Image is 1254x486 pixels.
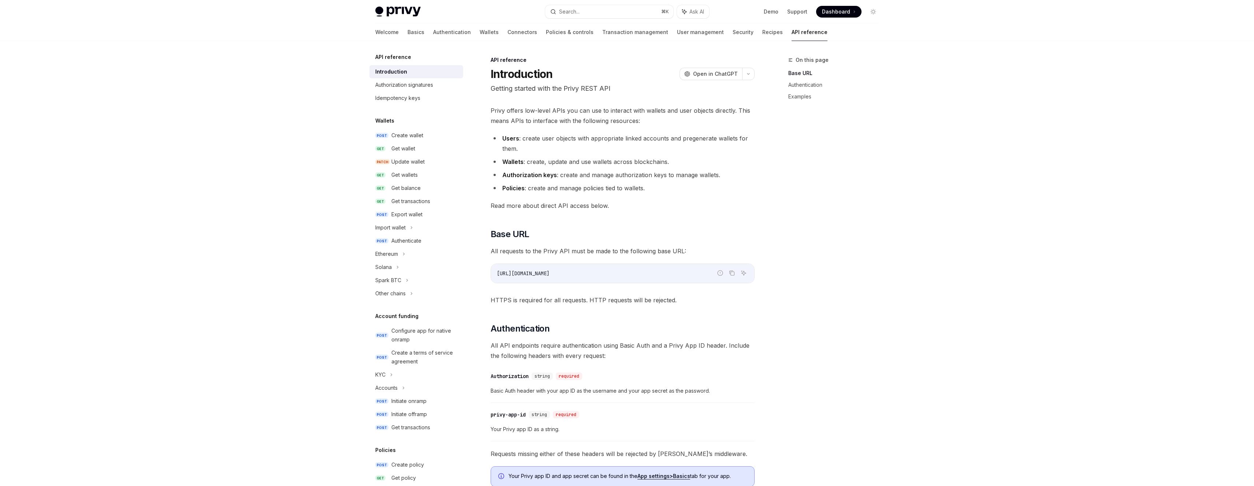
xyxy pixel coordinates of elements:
[689,8,704,15] span: Ask AI
[375,94,420,102] div: Idempotency keys
[375,276,401,285] div: Spark BTC
[391,423,430,432] div: Get transactions
[369,234,463,247] a: POSTAuthenticate
[535,373,550,379] span: string
[375,7,421,17] img: light logo
[375,116,394,125] h5: Wallets
[369,195,463,208] a: GETGet transactions
[375,475,386,481] span: GET
[491,133,755,154] li: : create user objects with appropriate linked accounts and pregenerate wallets for them.
[375,159,390,165] span: PATCH
[491,411,526,418] div: privy-app-id
[491,67,553,81] h1: Introduction
[369,142,463,155] a: GETGet wallet
[369,182,463,195] a: GETGet balance
[788,67,885,79] a: Base URL
[369,78,463,91] a: Authorization signatures
[788,79,885,91] a: Authentication
[502,135,519,142] strong: Users
[375,289,406,298] div: Other chains
[375,425,388,430] span: POST
[673,473,690,479] strong: Basics
[556,373,582,380] div: required
[369,208,463,221] a: POSTExport wallet
[816,6,862,18] a: Dashboard
[375,238,388,244] span: POST
[491,56,755,64] div: API reference
[739,268,748,278] button: Ask AI
[369,91,463,105] a: Idempotency keys
[497,270,550,277] span: [URL][DOMAIN_NAME]
[369,129,463,142] a: POSTCreate wallet
[792,23,827,41] a: API reference
[375,399,388,404] span: POST
[693,70,738,78] span: Open in ChatGPT
[491,295,755,305] span: HTTPS is required for all requests. HTTP requests will be rejected.
[491,183,755,193] li: : create and manage policies tied to wallets.
[375,199,386,204] span: GET
[391,197,430,206] div: Get transactions
[491,170,755,180] li: : create and manage authorization keys to manage wallets.
[375,384,398,392] div: Accounts
[369,395,463,408] a: POSTInitiate onramp
[375,67,407,76] div: Introduction
[369,408,463,421] a: POSTInitiate offramp
[408,23,424,41] a: Basics
[509,472,747,480] span: Your Privy app ID and app secret can be found in the tab for your app.
[391,157,425,166] div: Update wallet
[375,312,418,321] h5: Account funding
[491,340,755,361] span: All API endpoints require authentication using Basic Auth and a Privy App ID header. Include the ...
[715,268,725,278] button: Report incorrect code
[375,212,388,217] span: POST
[491,228,529,240] span: Base URL
[391,184,421,192] div: Get balance
[375,133,388,138] span: POST
[375,223,406,232] div: Import wallet
[491,425,755,434] span: Your Privy app ID as a string.
[375,172,386,178] span: GET
[822,8,850,15] span: Dashboard
[391,131,423,140] div: Create wallet
[375,333,388,338] span: POST
[637,473,670,479] strong: App settings
[491,373,529,380] div: Authorization
[788,91,885,102] a: Examples
[502,171,557,179] strong: Authorization keys
[491,449,755,459] span: Requests missing either of these headers will be rejected by [PERSON_NAME]’s middleware.
[391,144,415,153] div: Get wallet
[375,355,388,360] span: POST
[369,458,463,471] a: POSTCreate policy
[545,5,673,18] button: Search...⌘K
[375,146,386,152] span: GET
[375,462,388,468] span: POST
[559,7,580,16] div: Search...
[391,348,459,366] div: Create a terms of service agreement
[498,473,506,481] svg: Info
[391,460,424,469] div: Create policy
[375,186,386,191] span: GET
[546,23,593,41] a: Policies & controls
[491,386,755,395] span: Basic Auth header with your app ID as the username and your app secret as the password.
[680,68,742,80] button: Open in ChatGPT
[375,250,398,258] div: Ethereum
[391,397,427,405] div: Initiate onramp
[677,5,709,18] button: Ask AI
[369,155,463,168] a: PATCHUpdate wallet
[532,412,547,418] span: string
[602,23,668,41] a: Transaction management
[369,346,463,368] a: POSTCreate a terms of service agreement
[375,412,388,417] span: POST
[375,53,411,61] h5: API reference
[764,8,778,15] a: Demo
[507,23,537,41] a: Connectors
[391,171,418,179] div: Get wallets
[433,23,471,41] a: Authentication
[637,473,690,479] a: App settings>Basics
[375,81,433,89] div: Authorization signatures
[369,471,463,485] a: GETGet policy
[677,23,724,41] a: User management
[491,105,755,126] span: Privy offers low-level APIs you can use to interact with wallets and user objects directly. This ...
[727,268,737,278] button: Copy the contents from the code block
[391,210,423,219] div: Export wallet
[502,184,525,192] strong: Policies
